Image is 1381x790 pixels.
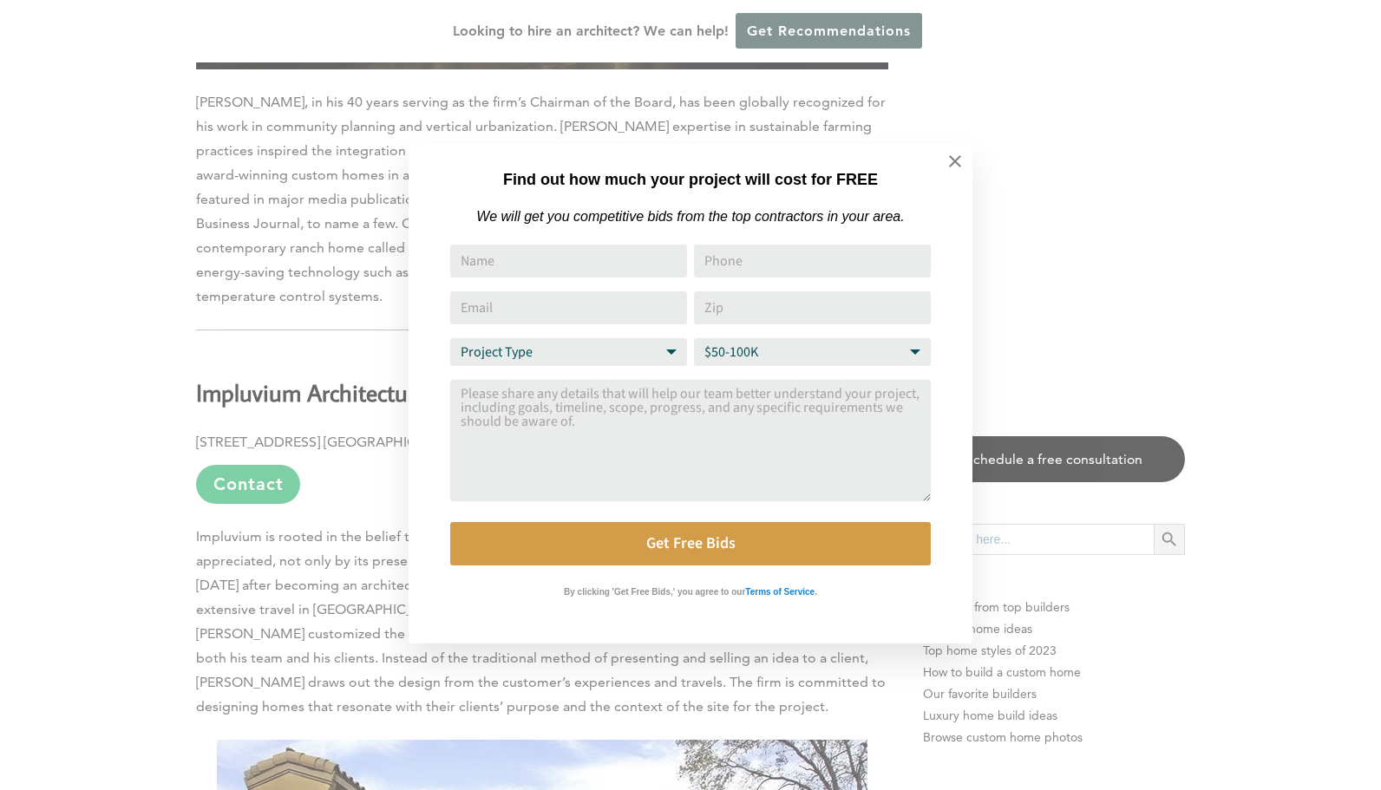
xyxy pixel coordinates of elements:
iframe: Drift Widget Chat Controller [1048,665,1360,769]
strong: By clicking 'Get Free Bids,' you agree to our [564,587,745,597]
strong: . [815,587,817,597]
input: Phone [694,245,931,277]
input: Email Address [450,291,687,324]
em: We will get you competitive bids from the top contractors in your area. [476,209,904,224]
strong: Find out how much your project will cost for FREE [503,171,878,188]
textarea: Comment or Message [450,380,931,501]
select: Budget Range [694,338,931,366]
input: Zip [694,291,931,324]
a: Terms of Service [745,583,815,597]
select: Project Type [450,338,687,366]
button: Close [925,131,985,192]
button: Get Free Bids [450,522,931,565]
input: Name [450,245,687,277]
strong: Terms of Service [745,587,815,597]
